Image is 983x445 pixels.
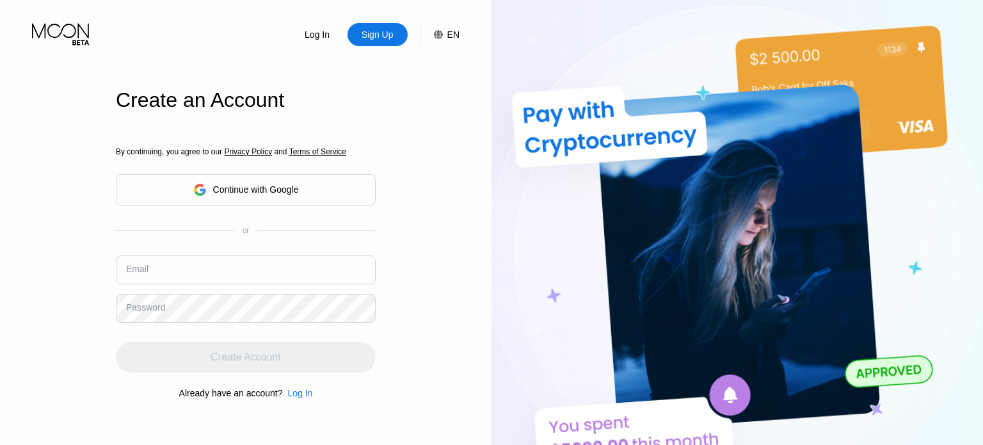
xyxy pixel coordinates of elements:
div: Continue with Google [213,184,299,195]
div: Log In [282,388,312,398]
span: Privacy Policy [224,147,272,156]
div: Already have an account? [179,388,283,398]
div: Sign Up [360,28,395,41]
div: Log In [287,23,348,46]
span: and [272,147,289,156]
div: Email [126,264,148,274]
div: Continue with Google [116,174,376,206]
div: EN [420,23,460,46]
div: or [243,226,250,235]
div: Log In [287,388,312,398]
span: Terms of Service [289,147,346,156]
div: Password [126,302,165,312]
div: Log In [303,28,331,41]
div: Sign Up [348,23,408,46]
div: By continuing, you agree to our [116,147,376,156]
div: EN [447,29,460,40]
div: Create an Account [116,88,376,112]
